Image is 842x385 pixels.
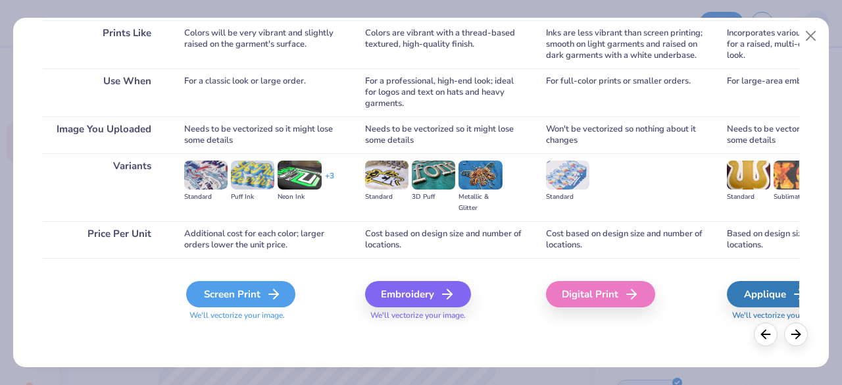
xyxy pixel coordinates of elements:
[43,116,164,153] div: Image You Uploaded
[231,192,274,203] div: Puff Ink
[546,221,707,258] div: Cost based on design size and number of locations.
[727,161,770,190] img: Standard
[546,116,707,153] div: Won't be vectorized so nothing about it changes
[365,20,526,68] div: Colors are vibrant with a thread-based textured, high-quality finish.
[546,192,589,203] div: Standard
[184,68,345,116] div: For a classic look or large order.
[278,161,321,190] img: Neon Ink
[184,221,345,258] div: Additional cost for each color; larger orders lower the unit price.
[184,192,228,203] div: Standard
[727,281,824,307] div: Applique
[799,24,824,49] button: Close
[43,221,164,258] div: Price Per Unit
[774,192,817,203] div: Sublimated
[231,161,274,190] img: Puff Ink
[458,161,502,190] img: Metallic & Glitter
[43,68,164,116] div: Use When
[458,192,502,214] div: Metallic & Glitter
[325,170,334,193] div: + 3
[546,281,655,307] div: Digital Print
[365,161,409,190] img: Standard
[412,192,455,203] div: 3D Puff
[546,161,589,190] img: Standard
[184,310,345,321] span: We'll vectorize your image.
[774,161,817,190] img: Sublimated
[727,192,770,203] div: Standard
[184,116,345,153] div: Needs to be vectorized so it might lose some details
[43,20,164,68] div: Prints Like
[43,153,164,221] div: Variants
[278,192,321,203] div: Neon Ink
[365,221,526,258] div: Cost based on design size and number of locations.
[365,281,471,307] div: Embroidery
[365,68,526,116] div: For a professional, high-end look; ideal for logos and text on hats and heavy garments.
[365,116,526,153] div: Needs to be vectorized so it might lose some details
[365,310,526,321] span: We'll vectorize your image.
[412,161,455,190] img: 3D Puff
[184,161,228,190] img: Standard
[546,20,707,68] div: Inks are less vibrant than screen printing; smooth on light garments and raised on dark garments ...
[365,192,409,203] div: Standard
[186,281,295,307] div: Screen Print
[546,68,707,116] div: For full-color prints or smaller orders.
[184,20,345,68] div: Colors will be very vibrant and slightly raised on the garment's surface.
